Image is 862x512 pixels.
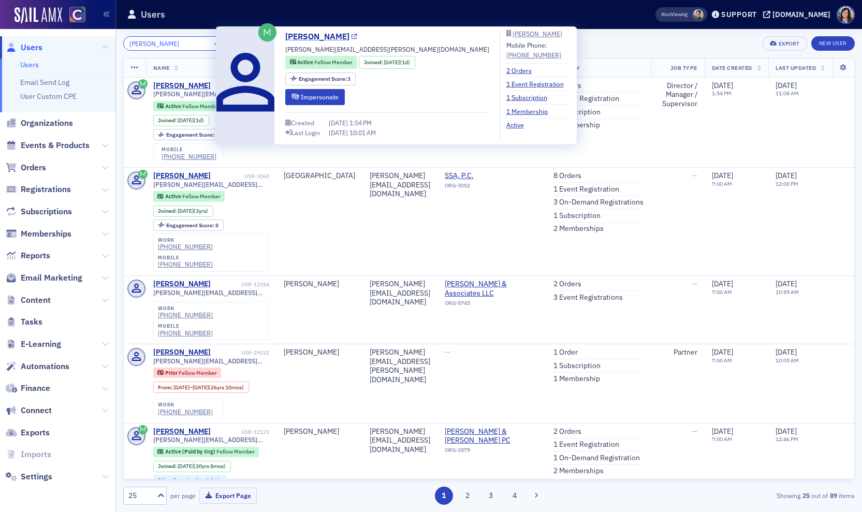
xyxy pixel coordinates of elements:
[165,193,182,200] span: Active
[165,103,182,110] span: Active
[165,369,179,376] span: Prior
[62,7,85,24] a: View Homepage
[153,206,213,217] div: Joined: 2022-08-09 00:00:00
[153,447,259,457] div: Active (Paid by Org): Active (Paid by Org): Fellow Member
[506,31,572,37] a: [PERSON_NAME]
[712,357,732,364] time: 7:00 AM
[153,289,269,297] span: [PERSON_NAME][EMAIL_ADDRESS][DOMAIN_NAME]
[285,56,357,69] div: Active: Active: Fellow Member
[776,357,799,364] time: 10:05 AM
[153,475,227,485] div: Other:
[692,171,697,180] span: —
[445,171,539,181] a: SSA, P.C.
[692,427,697,436] span: —
[179,369,217,376] span: Fellow Member
[20,78,69,87] a: Email Send Log
[158,463,178,470] span: Joined :
[779,41,800,47] div: Export
[21,295,51,306] span: Content
[359,56,415,69] div: Joined: 2025-08-12 00:00:00
[285,72,356,85] div: Engagement Score: 3
[553,280,581,289] a: 2 Orders
[153,81,211,91] a: [PERSON_NAME]
[153,348,211,357] div: [PERSON_NAME]
[445,447,539,457] div: ORG-3579
[21,272,82,284] span: Email Marketing
[692,279,697,288] span: —
[837,6,855,24] span: Profile
[776,180,798,187] time: 12:00 PM
[670,64,697,71] span: Job Type
[182,193,221,200] span: Fellow Member
[776,435,798,443] time: 12:46 PM
[153,220,224,231] div: Engagement Score: 8
[6,118,73,129] a: Organizations
[800,491,811,500] strong: 25
[776,90,799,97] time: 11:08 AM
[505,487,523,505] button: 4
[153,90,269,98] span: [PERSON_NAME][EMAIL_ADDRESS][PERSON_NAME][DOMAIN_NAME]
[153,191,225,201] div: Active: Active: Fellow Member
[553,185,619,194] a: 1 Event Registration
[153,280,211,289] a: [PERSON_NAME]
[285,45,489,54] span: [PERSON_NAME][EMAIL_ADDRESS][PERSON_NAME][DOMAIN_NAME]
[762,36,807,51] button: Export
[6,42,42,53] a: Users
[21,140,90,151] span: Events & Products
[158,329,213,337] div: [PHONE_NUMBER]
[712,81,733,90] span: [DATE]
[178,208,208,214] div: (3yrs)
[506,40,561,60] div: Mobile Phone:
[370,348,430,384] div: [PERSON_NAME][EMAIL_ADDRESS][PERSON_NAME][DOMAIN_NAME]
[182,103,221,110] span: Fellow Member
[21,316,42,328] span: Tasks
[553,374,600,384] a: 1 Membership
[506,50,561,60] div: [PHONE_NUMBER]
[158,323,213,329] div: mobile
[6,140,90,151] a: Events & Products
[21,118,73,129] span: Organizations
[212,83,269,90] div: USR-13410661
[553,94,619,104] a: 1 Event Registration
[658,81,697,109] div: Director / Manager / Supervisor
[158,408,213,416] a: [PHONE_NUMBER]
[553,454,640,463] a: 1 On-Demand Registration
[712,90,732,97] time: 1:54 PM
[21,361,69,372] span: Automations
[384,58,410,67] div: (1d)
[158,208,178,214] span: Joined :
[166,131,215,138] span: Engagement Score :
[123,36,222,51] input: Search…
[712,171,733,180] span: [DATE]
[157,448,254,455] a: Active (Paid by Org) Fellow Member
[162,153,216,160] div: [PHONE_NUMBER]
[153,115,209,126] div: Joined: 2025-08-12 00:00:00
[20,92,77,101] a: User Custom CPE
[158,243,213,251] a: [PHONE_NUMBER]
[6,361,69,372] a: Automations
[370,171,430,199] div: [PERSON_NAME][EMAIL_ADDRESS][DOMAIN_NAME]
[153,382,249,393] div: From: 1995-06-15 00:00:00
[553,361,601,371] a: 1 Subscription
[6,228,71,240] a: Memberships
[153,461,231,472] div: Joined: 2004-11-30 00:00:00
[290,58,353,67] a: Active Fellow Member
[553,293,623,302] a: 3 Event Registrations
[658,348,697,357] div: Partner
[173,384,189,391] span: [DATE]
[166,223,218,228] div: 8
[506,66,539,75] a: 2 Orders
[153,427,211,436] a: [PERSON_NAME]
[157,370,216,376] a: Prior Fellow Member
[21,42,42,53] span: Users
[776,279,797,288] span: [DATE]
[153,171,211,181] a: [PERSON_NAME]
[285,31,357,43] a: [PERSON_NAME]
[212,173,269,180] div: USR-3060
[166,222,215,229] span: Engagement Score :
[445,427,539,445] a: [PERSON_NAME] & [PERSON_NAME] PC
[212,349,269,356] div: USR-29032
